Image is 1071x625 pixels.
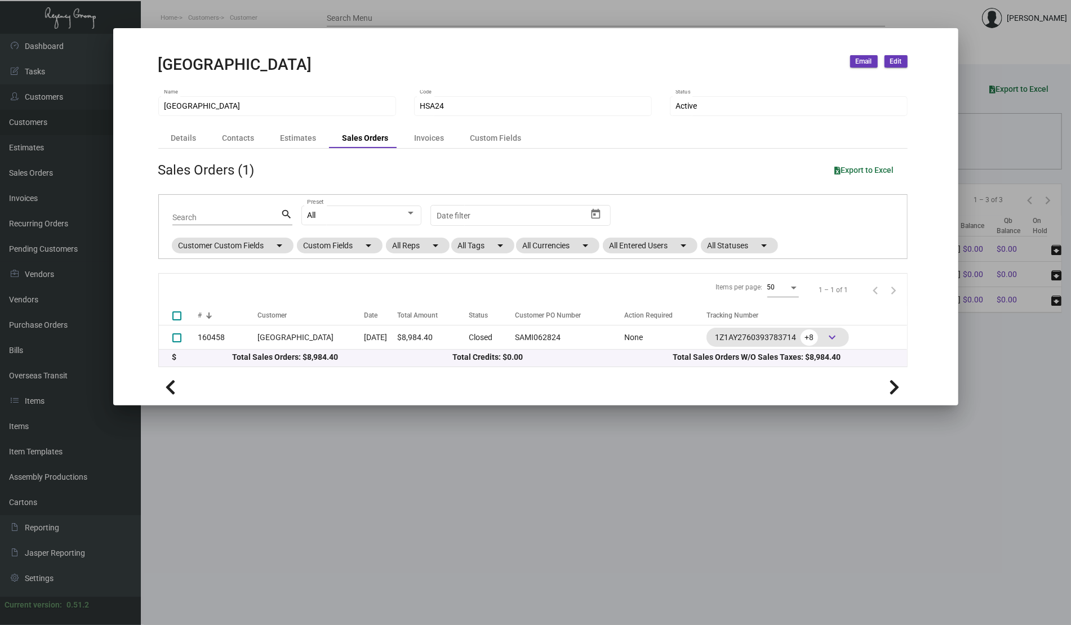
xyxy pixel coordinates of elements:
div: Date [364,310,377,320]
span: Email [856,57,872,66]
input: End date [481,211,554,220]
mat-icon: arrow_drop_down [429,239,443,252]
span: keyboard_arrow_down [825,331,839,344]
div: Items per page: [716,282,763,292]
div: Total Sales Orders: $8,984.40 [232,351,452,363]
div: Action Required [624,310,706,320]
div: Sales Orders [343,132,389,144]
div: Total Amount [397,310,438,320]
span: Edit [890,57,902,66]
div: Status [469,310,510,320]
button: Export to Excel [826,160,903,180]
div: Total Amount [397,310,468,320]
div: Invoices [415,132,445,144]
div: Action Required [624,310,673,320]
span: All [307,211,315,220]
input: Start date [437,211,472,220]
mat-chip: Customer Custom Fields [172,238,294,253]
button: Open calendar [587,205,605,223]
div: Custom Fields [470,132,522,144]
h2: [GEOGRAPHIC_DATA] [158,55,312,74]
mat-chip: All Reps [386,238,450,253]
div: Status [469,310,488,320]
button: Previous page [866,281,885,299]
div: Details [171,132,197,144]
div: Total Credits: $0.00 [452,351,673,363]
span: 50 [767,283,775,291]
div: $ [172,351,233,363]
button: Next page [885,281,903,299]
div: Contacts [223,132,255,144]
span: +8 [801,329,818,346]
div: Date [364,310,397,320]
span: Active [676,101,697,110]
div: Current version: [5,599,62,611]
button: Edit [885,55,908,68]
div: Estimates [281,132,317,144]
td: [GEOGRAPHIC_DATA] [257,325,365,350]
td: [DATE] [364,325,397,350]
div: 0.51.2 [66,599,89,611]
div: Customer [257,310,287,320]
mat-icon: arrow_drop_down [273,239,287,252]
mat-icon: arrow_drop_down [758,239,771,252]
mat-icon: arrow_drop_down [677,239,691,252]
td: None [624,325,706,350]
mat-chip: All Tags [451,238,514,253]
mat-chip: All Statuses [701,238,778,253]
td: $8,984.40 [397,325,468,350]
div: Customer PO Number [515,310,625,320]
td: Closed [469,325,510,350]
div: Tracking Number [706,310,758,320]
div: 1Z1AY2760393783714 [715,329,841,346]
mat-chip: All Entered Users [603,238,697,253]
div: Customer PO Number [515,310,581,320]
div: Sales Orders (1) [158,160,255,180]
mat-chip: Custom Fields [297,238,383,253]
mat-icon: search [281,208,292,221]
mat-select: Items per page: [767,284,799,292]
div: Customer [257,310,365,320]
div: # [198,310,257,320]
button: Email [850,55,878,68]
td: 160458 [198,325,257,350]
span: Export to Excel [835,166,894,175]
mat-icon: arrow_drop_down [579,239,593,252]
mat-icon: arrow_drop_down [494,239,508,252]
mat-icon: arrow_drop_down [362,239,376,252]
div: # [198,310,202,320]
mat-chip: All Currencies [516,238,599,253]
div: 1 – 1 of 1 [819,285,848,295]
td: SAMI062824 [510,325,625,350]
div: Total Sales Orders W/O Sales Taxes: $8,984.40 [673,351,893,363]
div: Tracking Number [706,310,906,320]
